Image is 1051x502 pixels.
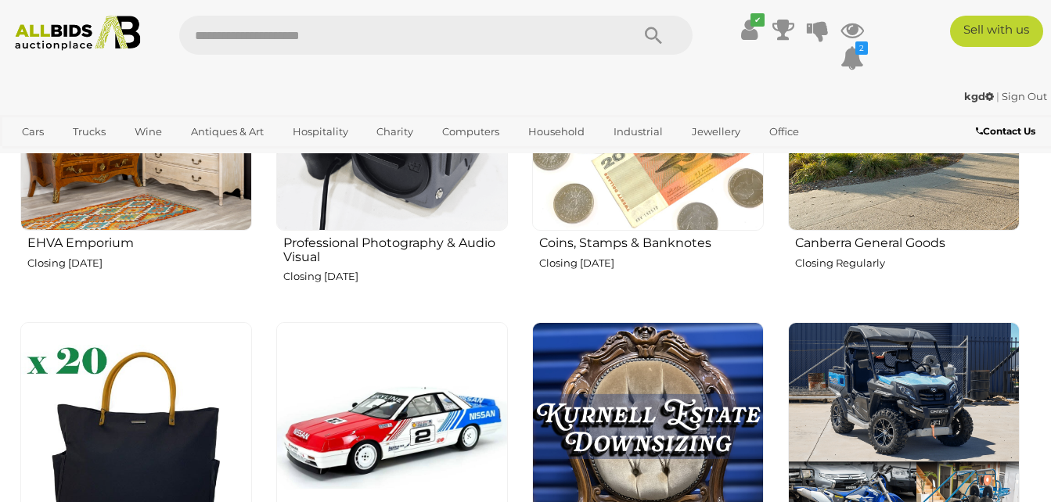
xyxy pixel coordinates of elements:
i: ✔ [750,13,765,27]
p: Closing [DATE] [539,254,764,272]
p: Closing [DATE] [283,267,508,285]
a: [GEOGRAPHIC_DATA] [73,145,204,170]
a: Wine [124,119,172,145]
h2: Professional Photography & Audio Visual [283,232,508,264]
i: 2 [855,41,868,55]
a: Trucks [63,119,116,145]
a: Household [518,119,595,145]
a: Sports [12,145,64,170]
a: Computers [432,119,509,145]
a: kgd [964,90,996,102]
strong: kgd [964,90,994,102]
b: Contact Us [976,125,1035,137]
img: Allbids.com.au [8,16,148,51]
a: Hospitality [283,119,358,145]
p: Closing [DATE] [27,254,252,272]
a: Industrial [603,119,673,145]
a: Contact Us [976,123,1039,140]
a: Office [759,119,809,145]
a: Sell with us [950,16,1043,47]
span: | [996,90,999,102]
a: Charity [366,119,423,145]
a: 2 [840,44,864,72]
button: Search [614,16,693,55]
p: Closing Regularly [795,254,1020,272]
a: Jewellery [682,119,750,145]
h2: Coins, Stamps & Banknotes [539,232,764,250]
a: ✔ [737,16,761,44]
h2: Canberra General Goods [795,232,1020,250]
a: Sign Out [1002,90,1047,102]
h2: EHVA Emporium [27,232,252,250]
a: Antiques & Art [181,119,274,145]
a: Cars [12,119,54,145]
